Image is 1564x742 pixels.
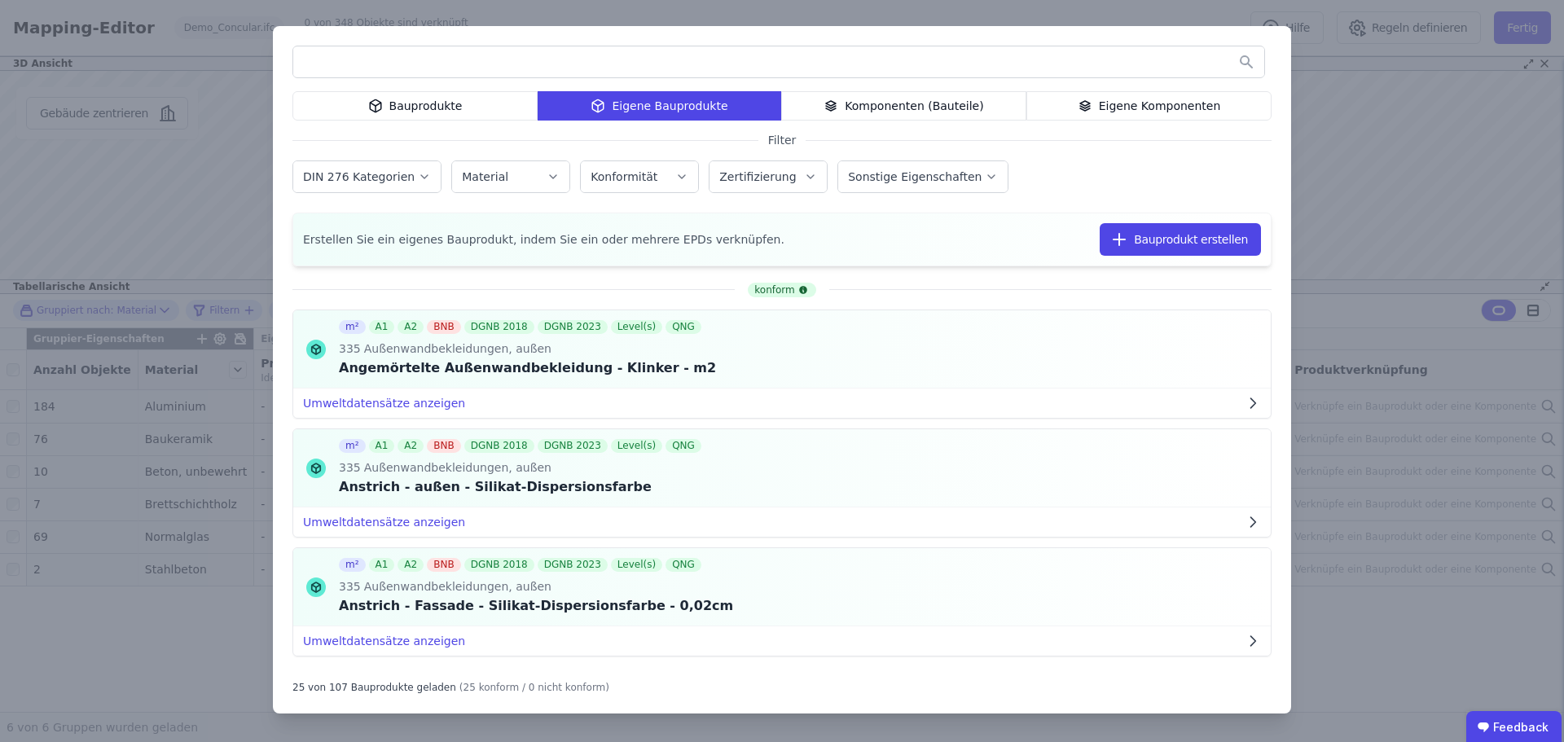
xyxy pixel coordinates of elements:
button: Umweltdatensätze anzeigen [293,626,1271,656]
span: 335 [339,578,361,595]
button: Zertifizierung [710,161,827,192]
span: Außenwandbekleidungen, außen [361,340,551,357]
div: A2 [398,558,424,572]
div: QNG [666,439,701,453]
div: Eigene Bauprodukte [538,91,781,121]
div: Anstrich - Fassade - Silikat-Dispersionsfarbe - 0,02cm [339,596,733,616]
div: DGNB 2023 [538,558,608,572]
div: Komponenten (Bauteile) [781,91,1026,121]
button: Umweltdatensätze anzeigen [293,389,1271,418]
button: Bauprodukt erstellen [1100,223,1261,256]
div: (25 konform / 0 nicht konform) [459,674,609,694]
div: Anstrich - außen - Silikat-Dispersionsfarbe [339,477,705,497]
div: A1 [369,320,395,334]
div: m² [339,439,366,453]
div: m² [339,558,366,572]
button: Konformität [581,161,698,192]
div: A2 [398,439,424,453]
div: DGNB 2023 [538,320,608,334]
div: m² [339,320,366,334]
label: Material [462,170,512,183]
span: 335 [339,340,361,357]
div: Angemörtelte Außenwandbekleidung - Klinker - m2 [339,358,716,378]
div: QNG [666,320,701,334]
div: Level(s) [611,439,662,453]
label: DIN 276 Kategorien [303,170,418,183]
div: A1 [369,558,395,572]
div: Bauprodukte [292,91,538,121]
div: konform [748,283,815,297]
span: Außenwandbekleidungen, außen [361,459,551,476]
span: 335 [339,459,361,476]
button: Sonstige Eigenschaften [838,161,1008,192]
div: Level(s) [611,558,662,572]
span: Filter [758,132,806,148]
div: BNB [427,558,460,572]
div: DGNB 2023 [538,439,608,453]
div: Level(s) [611,320,662,334]
label: Zertifizierung [719,170,799,183]
span: Außenwandbekleidungen, außen [361,578,551,595]
button: Umweltdatensätze anzeigen [293,507,1271,537]
div: Eigene Komponenten [1026,91,1272,121]
button: Material [452,161,569,192]
div: A1 [369,439,395,453]
label: Konformität [591,170,661,183]
button: DIN 276 Kategorien [293,161,441,192]
div: DGNB 2018 [464,320,534,334]
span: Erstellen Sie ein eigenes Bauprodukt, indem Sie ein oder mehrere EPDs verknüpfen. [303,231,784,248]
div: A2 [398,320,424,334]
div: DGNB 2018 [464,439,534,453]
div: DGNB 2018 [464,558,534,572]
div: 25 von 107 Bauprodukte geladen [292,674,456,694]
div: BNB [427,439,460,453]
label: Sonstige Eigenschaften [848,170,985,183]
div: QNG [666,558,701,572]
div: BNB [427,320,460,334]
